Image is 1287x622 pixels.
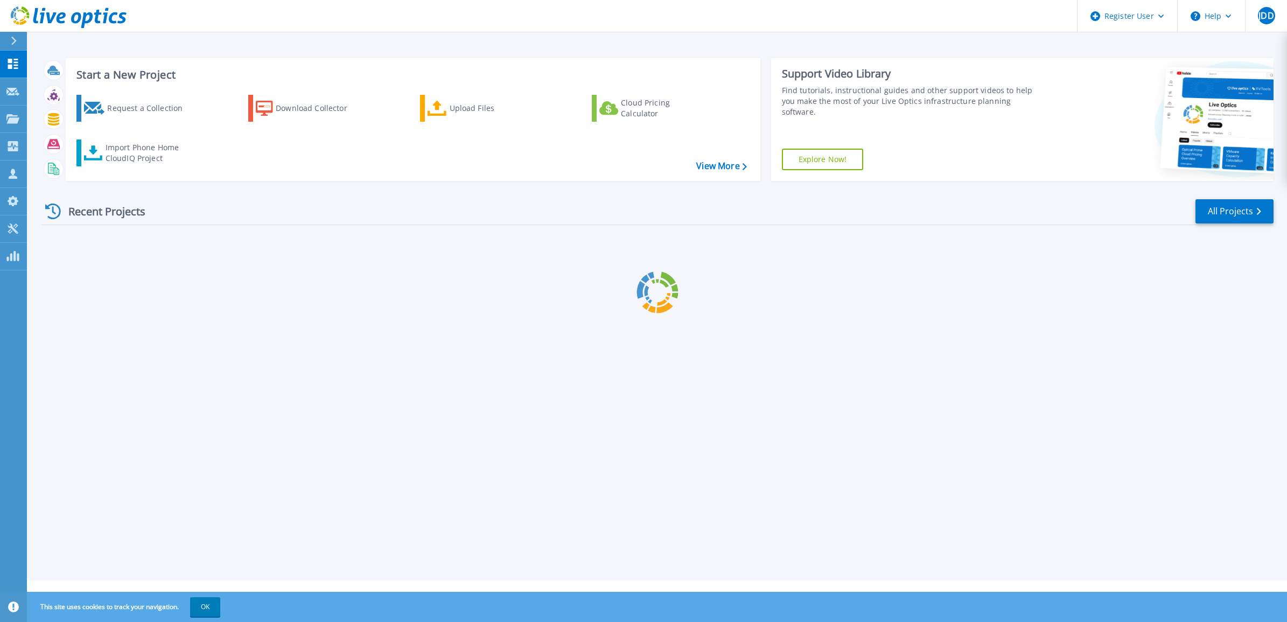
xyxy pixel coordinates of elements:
[106,142,190,164] div: Import Phone Home CloudIQ Project
[190,597,220,617] button: OK
[76,95,197,122] a: Request a Collection
[76,69,746,81] h3: Start a New Project
[41,198,160,225] div: Recent Projects
[782,67,1041,81] div: Support Video Library
[592,95,712,122] a: Cloud Pricing Calculator
[276,97,362,119] div: Download Collector
[1258,11,1274,20] span: JDD
[696,161,746,171] a: View More
[420,95,540,122] a: Upload Files
[248,95,368,122] a: Download Collector
[621,97,707,119] div: Cloud Pricing Calculator
[1195,199,1274,223] a: All Projects
[450,97,536,119] div: Upload Files
[107,97,193,119] div: Request a Collection
[30,597,220,617] span: This site uses cookies to track your navigation.
[782,85,1041,117] div: Find tutorials, instructional guides and other support videos to help you make the most of your L...
[782,149,864,170] a: Explore Now!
